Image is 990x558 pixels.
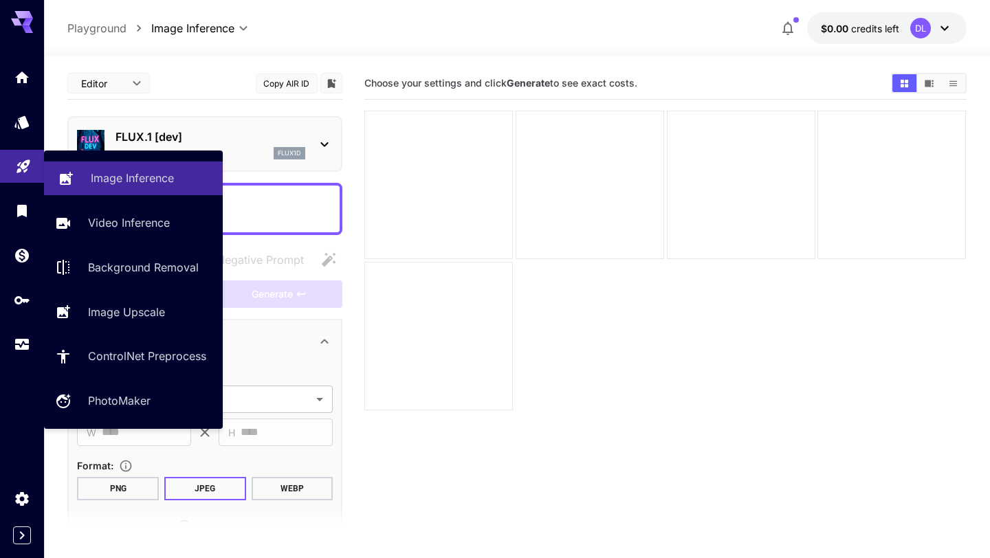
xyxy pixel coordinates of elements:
p: flux1d [278,148,301,158]
b: Generate [507,77,550,89]
p: Playground [67,20,126,36]
button: Show images in grid view [892,74,916,92]
div: Usage [14,336,30,353]
p: Video Inference [88,214,170,231]
span: W [87,425,96,440]
button: Show images in list view [941,74,965,92]
button: Expand sidebar [13,526,31,544]
a: ControlNet Preprocess [44,339,223,373]
span: H [228,425,235,440]
span: Negative prompts are not compatible with the selected model. [189,251,315,268]
p: FLUX.1 [dev] [115,129,305,145]
button: $0.00 [807,12,967,44]
span: Negative Prompt [217,252,304,268]
span: Choose your settings and click to see exact costs. [364,77,637,89]
p: Background Removal [88,259,199,276]
div: Settings [14,490,30,507]
a: Background Removal [44,251,223,284]
span: $0.00 [821,23,851,34]
div: Wallet [14,247,30,264]
button: Choose the file format for the output image. [113,459,138,473]
div: DL [910,18,931,38]
div: Show images in grid viewShow images in video viewShow images in list view [891,73,967,93]
span: Editor [81,76,124,91]
nav: breadcrumb [67,20,151,36]
button: Add to library [325,75,338,91]
button: WEBP [252,477,333,500]
p: Image Inference [91,170,174,186]
div: Models [14,113,30,131]
a: Image Upscale [44,295,223,328]
span: credits left [851,23,899,34]
div: $0.00 [821,21,899,36]
div: Library [14,202,30,219]
p: PhotoMaker [88,392,151,409]
span: Image Inference [151,20,234,36]
p: Image Upscale [88,304,165,320]
button: Copy AIR ID [256,74,318,93]
div: Home [14,69,30,86]
button: PNG [77,477,159,500]
p: ControlNet Preprocess [88,348,206,364]
button: JPEG [164,477,246,500]
a: PhotoMaker [44,384,223,418]
div: Playground [15,153,32,170]
div: API Keys [14,291,30,309]
span: Format : [77,460,113,471]
a: Image Inference [44,161,223,195]
a: Video Inference [44,206,223,240]
button: Show images in video view [917,74,941,92]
